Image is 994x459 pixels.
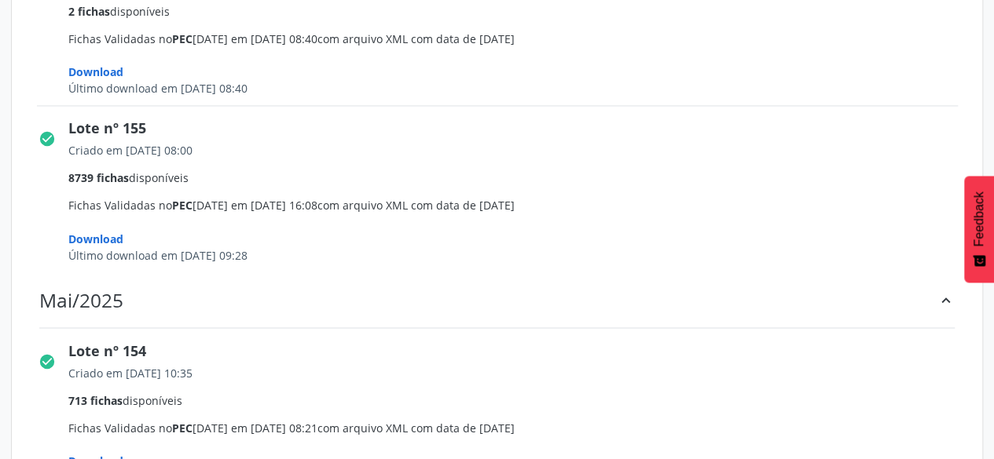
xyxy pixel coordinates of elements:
[937,291,955,308] i: keyboard_arrow_up
[68,170,129,185] span: 8739 fichas
[39,352,56,370] i: check_circle
[39,130,56,148] i: check_circle
[317,420,515,435] span: com arquivo XML com data de [DATE]
[964,176,994,282] button: Feedback - Mostrar pesquisa
[68,118,969,139] div: Lote nº 155
[68,231,123,246] span: Download
[68,169,969,186] div: disponíveis
[39,288,123,311] div: Mai/2025
[68,4,110,19] span: 2 fichas
[172,198,193,213] span: PEC
[68,80,969,97] div: Último download em [DATE] 08:40
[68,3,969,20] div: disponíveis
[172,420,193,435] span: PEC
[68,142,969,263] span: Fichas Validadas no [DATE] em [DATE] 16:08
[68,392,123,407] span: 713 fichas
[317,31,515,46] span: com arquivo XML com data de [DATE]
[68,340,969,361] div: Lote nº 154
[937,288,955,311] div: keyboard_arrow_up
[68,364,969,381] div: Criado em [DATE] 10:35
[317,198,515,213] span: com arquivo XML com data de [DATE]
[972,191,986,246] span: Feedback
[68,64,123,79] span: Download
[68,142,969,158] div: Criado em [DATE] 08:00
[172,31,193,46] span: PEC
[68,246,969,263] div: Último download em [DATE] 09:28
[68,392,969,408] div: disponíveis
